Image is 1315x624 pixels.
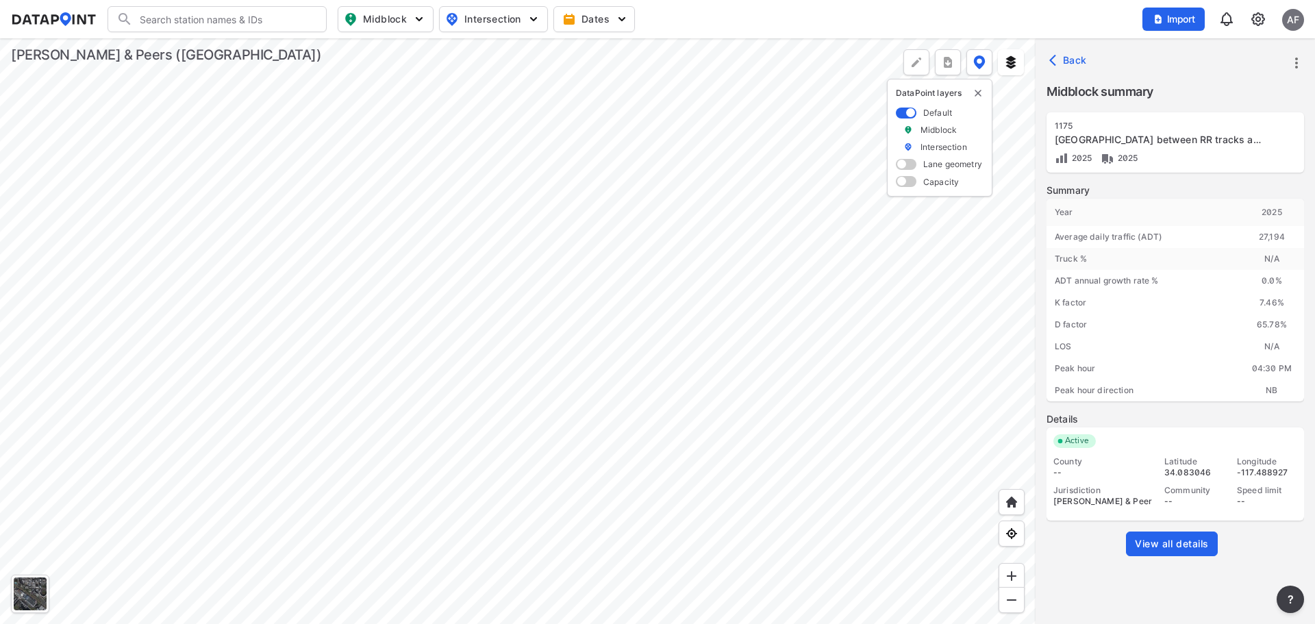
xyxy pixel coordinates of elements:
div: Jurisdiction [1053,485,1152,496]
span: Midblock [344,11,425,27]
span: Back [1052,53,1087,67]
div: Year [1047,199,1240,226]
div: 27,194 [1240,226,1304,248]
div: 7.46% [1240,292,1304,314]
div: [PERSON_NAME] & Peers ([GEOGRAPHIC_DATA]) [11,45,322,64]
a: Import [1142,12,1211,25]
button: Midblock [338,6,434,32]
label: Details [1047,412,1304,426]
img: 5YPKRKmlfpI5mqlR8AD95paCi+0kK1fRFDJSaMmawlwaeJcJwk9O2fotCW5ve9gAAAAASUVORK5CYII= [615,12,629,26]
div: NB [1240,379,1304,401]
span: 2025 [1114,153,1138,163]
div: 0.0 % [1240,270,1304,292]
button: External layers [998,49,1024,75]
label: Capacity [923,176,959,188]
img: 8A77J+mXikMhHQAAAAASUVORK5CYII= [1218,11,1235,27]
img: map_pin_int.54838e6b.svg [444,11,460,27]
img: data-point-layers.37681fc9.svg [973,55,986,69]
img: marker_Midblock.5ba75e30.svg [903,124,913,136]
button: more [1277,586,1304,613]
img: dataPointLogo.9353c09d.svg [11,12,97,26]
div: K factor [1047,292,1240,314]
img: zeq5HYn9AnE9l6UmnFLPAAAAAElFTkSuQmCC [1005,527,1018,540]
div: County [1053,456,1152,467]
div: AF [1282,9,1304,31]
div: 1175 [1055,121,1264,132]
img: 5YPKRKmlfpI5mqlR8AD95paCi+0kK1fRFDJSaMmawlwaeJcJwk9O2fotCW5ve9gAAAAASUVORK5CYII= [412,12,426,26]
img: Vehicle class [1101,151,1114,165]
img: file_add.62c1e8a2.svg [1153,14,1164,25]
div: -- [1053,467,1152,478]
div: Zoom in [999,563,1025,589]
div: Latitude [1164,456,1225,467]
div: Community [1164,485,1225,496]
span: 2025 [1068,153,1092,163]
button: Dates [553,6,635,32]
label: Midblock summary [1047,82,1304,101]
label: Default [923,107,952,118]
div: N/A [1240,248,1304,270]
span: Active [1060,434,1096,448]
div: Polygon tool [903,49,929,75]
span: Intersection [445,11,539,27]
img: map_pin_mid.602f9df1.svg [342,11,359,27]
img: Volume count [1055,151,1068,165]
span: View all details [1135,537,1209,551]
span: ? [1285,591,1296,608]
div: View my location [999,521,1025,547]
div: Truck % [1047,248,1240,270]
div: -117.488927 [1237,467,1297,478]
input: Search [133,8,318,30]
label: Midblock [920,124,957,136]
label: Intersection [920,141,967,153]
p: DataPoint layers [896,88,984,99]
div: Longitude [1237,456,1297,467]
img: +XpAUvaXAN7GudzAAAAAElFTkSuQmCC [1005,495,1018,509]
label: Lane geometry [923,158,982,170]
img: layers.ee07997e.svg [1004,55,1018,69]
div: Peak hour [1047,358,1240,379]
img: close-external-leyer.3061a1c7.svg [973,88,984,99]
div: Cherry Ave between RR tracks and Valley Blvd [1055,133,1264,147]
div: Average daily traffic (ADT) [1047,226,1240,248]
img: marker_Intersection.6861001b.svg [903,141,913,153]
div: Speed limit [1237,485,1297,496]
button: more [1285,51,1308,75]
button: more [935,49,961,75]
div: Peak hour direction [1047,379,1240,401]
span: Dates [565,12,626,26]
div: [PERSON_NAME] & Peers [1053,496,1152,507]
div: 2025 [1240,199,1304,226]
img: +Dz8AAAAASUVORK5CYII= [910,55,923,69]
div: LOS [1047,336,1240,358]
img: cids17cp3yIFEOpj3V8A9qJSH103uA521RftCD4eeui4ksIb+krbm5XvIjxD52OS6NWLn9gAAAAAElFTkSuQmCC [1250,11,1266,27]
div: 65.78% [1240,314,1304,336]
div: D factor [1047,314,1240,336]
div: 04:30 PM [1240,358,1304,379]
div: -- [1237,496,1297,507]
div: Zoom out [999,587,1025,613]
div: -- [1164,496,1225,507]
img: calendar-gold.39a51dde.svg [562,12,576,26]
button: Intersection [439,6,548,32]
div: 34.083046 [1164,467,1225,478]
label: Summary [1047,184,1304,197]
div: ADT annual growth rate % [1047,270,1240,292]
button: DataPoint layers [966,49,992,75]
img: 5YPKRKmlfpI5mqlR8AD95paCi+0kK1fRFDJSaMmawlwaeJcJwk9O2fotCW5ve9gAAAAASUVORK5CYII= [527,12,540,26]
img: MAAAAAElFTkSuQmCC [1005,593,1018,607]
div: N/A [1240,336,1304,358]
button: Back [1047,49,1092,71]
img: xqJnZQTG2JQi0x5lvmkeSNbbgIiQD62bqHG8IfrOzanD0FsRdYrij6fAAAAAElFTkSuQmCC [941,55,955,69]
span: Import [1151,12,1197,26]
div: Home [999,489,1025,515]
div: Toggle basemap [11,575,49,613]
button: Import [1142,8,1205,31]
img: ZvzfEJKXnyWIrJytrsY285QMwk63cM6Drc+sIAAAAASUVORK5CYII= [1005,569,1018,583]
button: delete [973,88,984,99]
